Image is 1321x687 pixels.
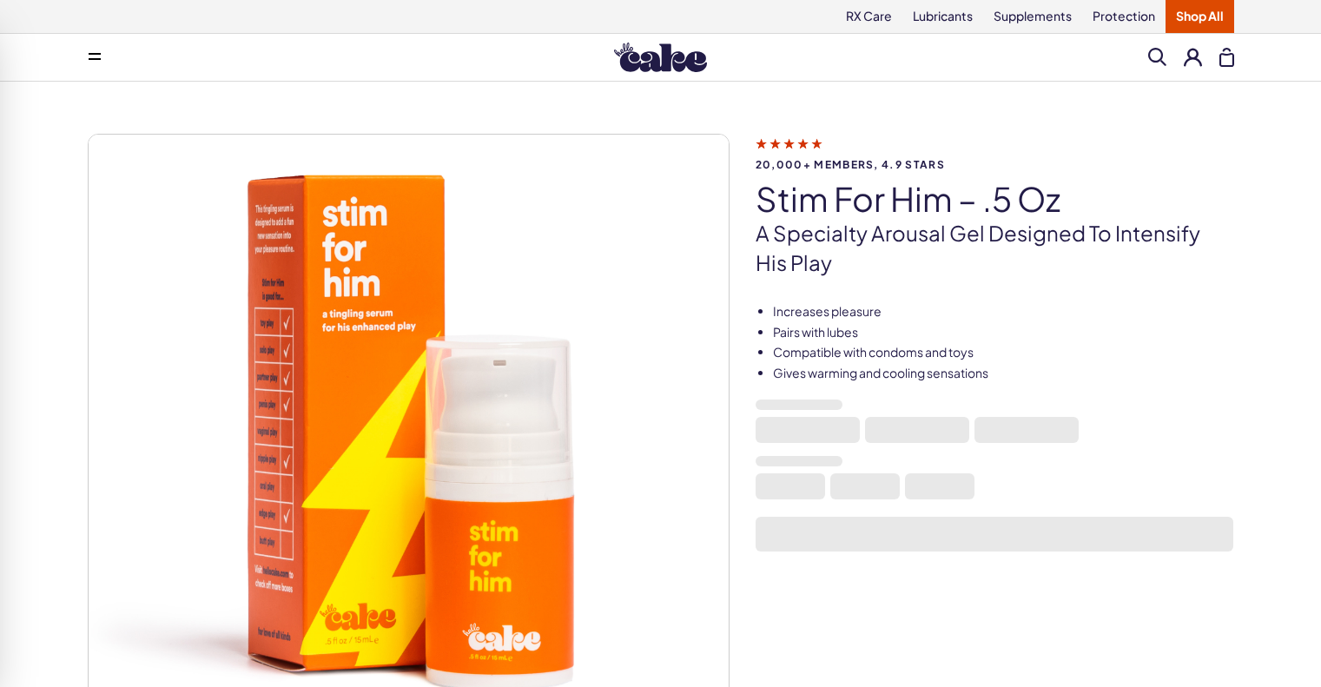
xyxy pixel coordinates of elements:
h1: Stim For Him – .5 oz [756,181,1234,217]
span: 20,000+ members, 4.9 stars [756,159,1234,170]
li: Compatible with condoms and toys [773,344,1234,361]
img: Hello Cake [614,43,707,72]
li: Gives warming and cooling sensations [773,365,1234,382]
li: Increases pleasure [773,303,1234,320]
a: 20,000+ members, 4.9 stars [756,135,1234,170]
li: Pairs with lubes [773,324,1234,341]
p: A specialty arousal gel designed to intensify his play [756,219,1234,277]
